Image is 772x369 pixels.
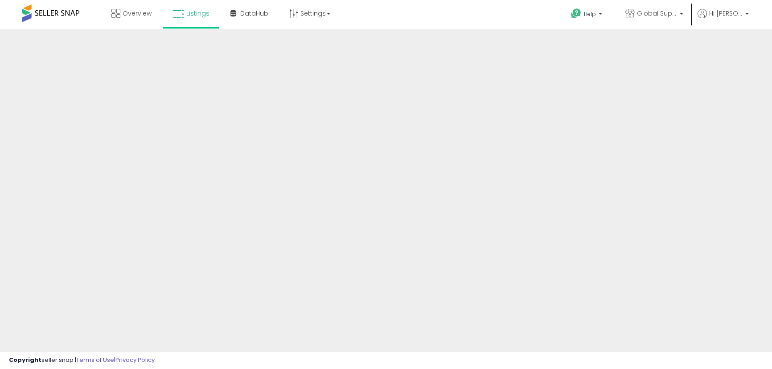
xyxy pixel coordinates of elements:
[123,9,152,18] span: Overview
[186,9,209,18] span: Listings
[76,356,114,364] a: Terms of Use
[564,1,611,29] a: Help
[571,8,582,19] i: Get Help
[115,356,155,364] a: Privacy Policy
[9,356,155,365] div: seller snap | |
[584,10,596,18] span: Help
[709,9,743,18] span: Hi [PERSON_NAME]
[698,9,749,29] a: Hi [PERSON_NAME]
[240,9,268,18] span: DataHub
[637,9,677,18] span: Global Supplies [GEOGRAPHIC_DATA]
[9,356,41,364] strong: Copyright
